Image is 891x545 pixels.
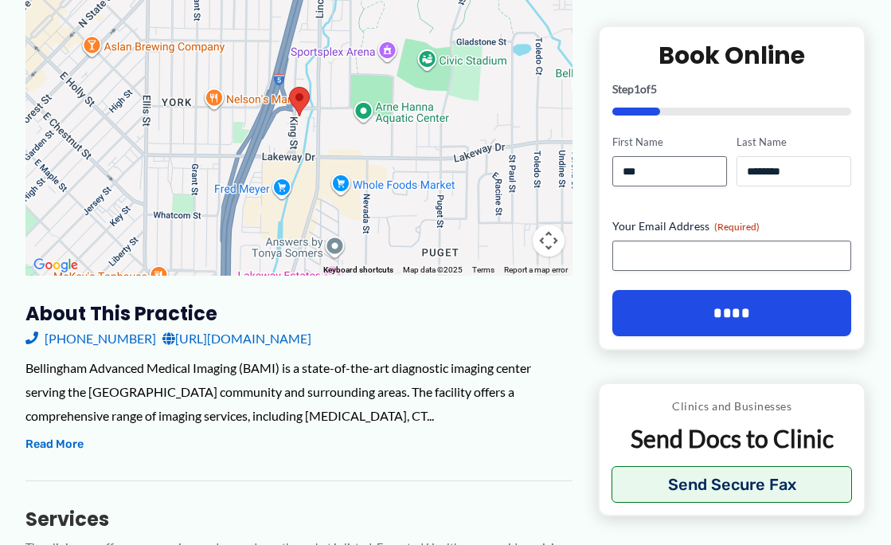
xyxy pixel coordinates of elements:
[533,225,565,257] button: Map camera controls
[162,327,311,351] a: [URL][DOMAIN_NAME]
[25,435,84,454] button: Read More
[25,327,156,351] a: [PHONE_NUMBER]
[612,466,852,503] button: Send Secure Fax
[29,255,82,276] a: Open this area in Google Maps (opens a new window)
[403,265,463,274] span: Map data ©2025
[612,135,727,150] label: First Name
[612,84,851,95] p: Step of
[323,265,393,276] button: Keyboard shortcuts
[25,356,573,427] div: Bellingham Advanced Medical Imaging (BAMI) is a state-of-the-art diagnostic imaging center servin...
[25,507,573,531] h3: Services
[714,221,760,233] span: (Required)
[25,301,573,326] h3: About this practice
[634,82,640,96] span: 1
[29,255,82,276] img: Google
[651,82,657,96] span: 5
[612,423,852,454] p: Send Docs to Clinic
[612,40,851,71] h2: Book Online
[504,265,568,274] a: Report a map error
[612,396,852,417] p: Clinics and Businesses
[612,218,851,234] label: Your Email Address
[737,135,851,150] label: Last Name
[472,265,494,274] a: Terms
